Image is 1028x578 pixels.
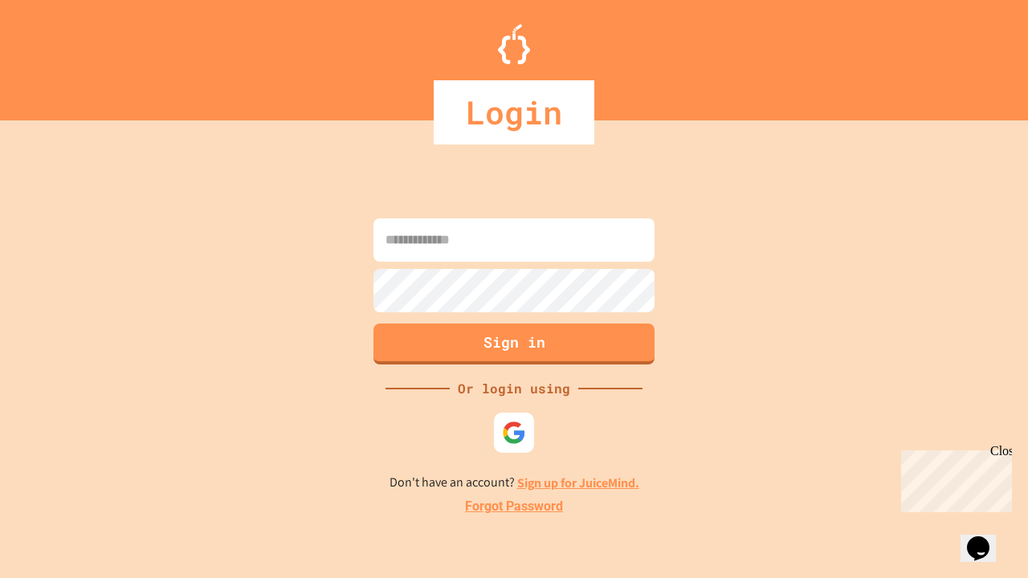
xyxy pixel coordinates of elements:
img: google-icon.svg [502,421,526,445]
a: Sign up for JuiceMind. [517,474,639,491]
button: Sign in [373,324,655,364]
iframe: chat widget [895,444,1012,512]
p: Don't have an account? [390,473,639,493]
div: Login [434,80,594,144]
img: Logo.svg [498,24,530,64]
div: Or login using [450,379,578,398]
iframe: chat widget [961,514,1012,562]
a: Forgot Password [465,497,563,516]
div: Chat with us now!Close [6,6,111,102]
